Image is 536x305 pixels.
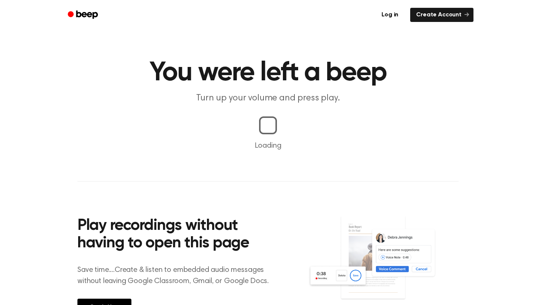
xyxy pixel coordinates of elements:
[410,8,473,22] a: Create Account
[9,140,527,151] p: Loading
[77,217,278,253] h2: Play recordings without having to open this page
[374,6,406,23] a: Log in
[63,8,105,22] a: Beep
[125,92,411,105] p: Turn up your volume and press play.
[77,60,459,86] h1: You were left a beep
[77,264,278,287] p: Save time....Create & listen to embedded audio messages without leaving Google Classroom, Gmail, ...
